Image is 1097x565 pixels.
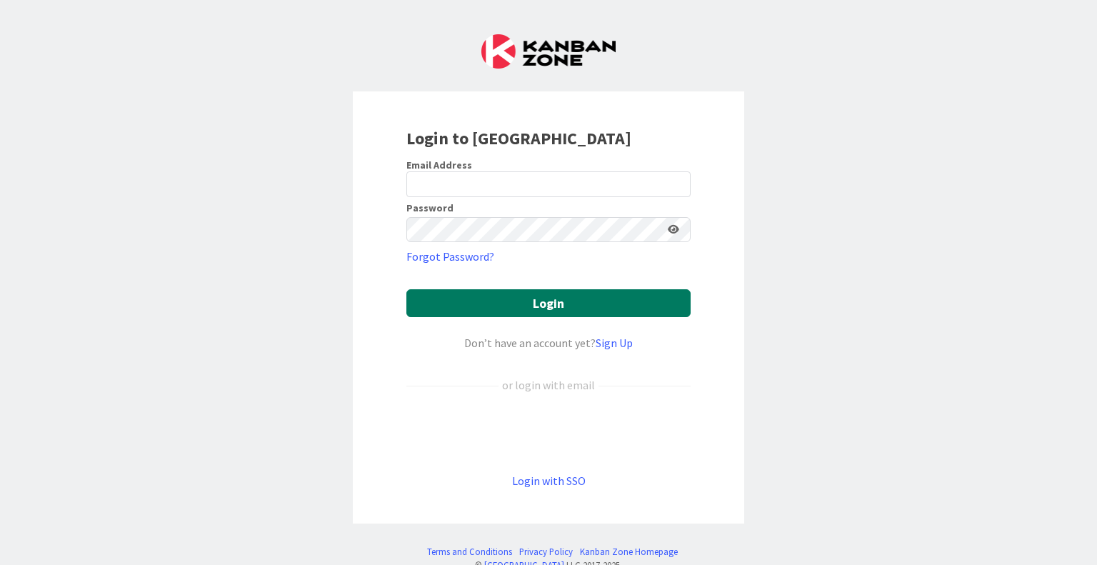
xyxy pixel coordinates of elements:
[512,474,586,488] a: Login with SSO
[580,545,678,559] a: Kanban Zone Homepage
[399,417,698,449] iframe: Sign in with Google Button
[596,336,633,350] a: Sign Up
[481,34,616,69] img: Kanban Zone
[406,289,691,317] button: Login
[406,248,494,265] a: Forgot Password?
[499,376,598,394] div: or login with email
[406,203,454,213] label: Password
[519,545,573,559] a: Privacy Policy
[406,159,472,171] label: Email Address
[427,545,512,559] a: Terms and Conditions
[406,334,691,351] div: Don’t have an account yet?
[406,127,631,149] b: Login to [GEOGRAPHIC_DATA]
